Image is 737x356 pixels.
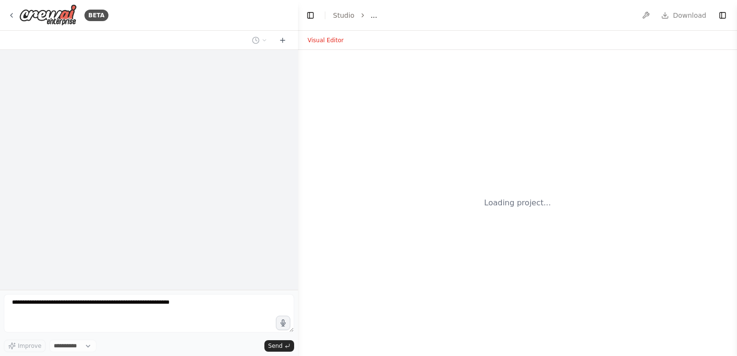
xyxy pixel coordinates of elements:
button: Switch to previous chat [248,35,271,46]
span: ... [371,11,377,20]
img: Logo [19,4,77,26]
div: BETA [84,10,108,21]
button: Show right sidebar [716,9,729,22]
span: Improve [18,342,41,350]
button: Send [264,340,294,352]
button: Start a new chat [275,35,290,46]
button: Click to speak your automation idea [276,316,290,330]
a: Studio [333,12,355,19]
button: Improve [4,340,46,352]
div: Loading project... [484,197,551,209]
button: Hide left sidebar [304,9,317,22]
nav: breadcrumb [333,11,377,20]
button: Visual Editor [302,35,349,46]
span: Send [268,342,283,350]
